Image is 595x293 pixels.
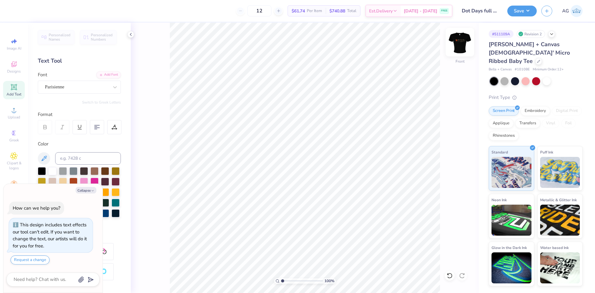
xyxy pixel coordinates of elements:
[447,30,472,55] img: Front
[96,71,121,78] div: Add Font
[7,92,21,97] span: Add Text
[369,8,393,14] span: Est. Delivery
[292,8,305,14] span: $61.74
[562,7,569,15] span: AG
[8,115,20,120] span: Upload
[38,71,47,78] label: Font
[441,9,447,13] span: FREE
[540,205,580,236] img: Metallic & Glitter Ink
[515,67,530,72] span: # 1010BE
[571,5,583,17] img: Aljosh Eyron Garcia
[347,8,356,14] span: Total
[38,57,121,65] div: Text Tool
[489,30,513,38] div: # 511109A
[38,140,121,148] div: Color
[540,244,569,251] span: Water based Ink
[540,252,580,283] img: Water based Ink
[307,8,322,14] span: Per Item
[489,41,570,65] span: [PERSON_NAME] + Canvas [DEMOGRAPHIC_DATA]' Micro Ribbed Baby Tee
[491,157,531,188] img: Standard
[11,255,50,264] button: Request a change
[552,106,582,116] div: Digital Print
[491,197,507,203] span: Neon Ink
[13,222,87,249] div: This design includes text effects our tool can't edit. If you want to change the text, our artist...
[489,119,513,128] div: Applique
[329,8,345,14] span: $740.88
[517,30,545,38] div: Revision 2
[7,46,21,51] span: Image AI
[491,244,527,251] span: Glow in the Dark Ink
[324,278,334,284] span: 100 %
[489,131,519,140] div: Rhinestones
[49,33,71,42] span: Personalized Names
[13,205,60,211] div: How can we help you?
[491,205,531,236] img: Neon Ink
[9,138,19,143] span: Greek
[540,197,577,203] span: Metallic & Glitter Ink
[404,8,437,14] span: [DATE] - [DATE]
[521,106,550,116] div: Embroidery
[82,100,121,105] button: Switch to Greek Letters
[3,161,25,171] span: Clipart & logos
[561,119,576,128] div: Foil
[562,5,583,17] a: AG
[55,152,121,165] input: e.g. 7428 c
[38,111,121,118] div: Format
[491,149,508,155] span: Standard
[540,157,580,188] img: Puff Ink
[91,33,113,42] span: Personalized Numbers
[247,5,271,16] input: – –
[491,252,531,283] img: Glow in the Dark Ink
[489,94,583,101] div: Print Type
[456,59,465,64] div: Front
[489,106,519,116] div: Screen Print
[457,5,503,17] input: Untitled Design
[533,67,564,72] span: Minimum Order: 12 +
[489,67,512,72] span: Bella + Canvas
[515,119,540,128] div: Transfers
[542,119,559,128] div: Vinyl
[507,6,537,16] button: Save
[540,149,553,155] span: Puff Ink
[7,69,21,74] span: Designs
[76,187,96,193] button: Collapse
